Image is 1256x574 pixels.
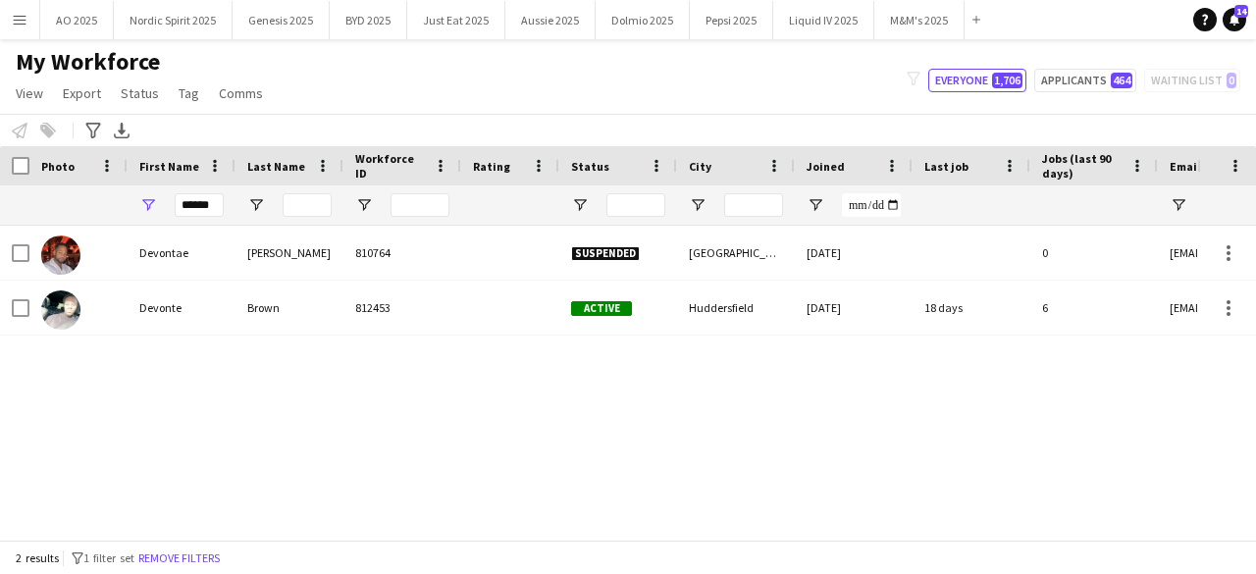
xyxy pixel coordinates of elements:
span: Comms [219,84,263,102]
button: Open Filter Menu [807,196,824,214]
button: AO 2025 [40,1,114,39]
div: 0 [1030,226,1158,280]
input: Joined Filter Input [842,193,901,217]
button: Open Filter Menu [571,196,589,214]
div: [GEOGRAPHIC_DATA] [677,226,795,280]
button: Pepsi 2025 [690,1,773,39]
button: M&M's 2025 [874,1,965,39]
button: Open Filter Menu [139,196,157,214]
span: Last Name [247,159,305,174]
div: 18 days [913,281,1030,335]
div: 6 [1030,281,1158,335]
input: Workforce ID Filter Input [391,193,449,217]
div: 812453 [343,281,461,335]
span: Last job [924,159,968,174]
input: First Name Filter Input [175,193,224,217]
button: Everyone1,706 [928,69,1026,92]
span: Rating [473,159,510,174]
button: Nordic Spirit 2025 [114,1,233,39]
button: Open Filter Menu [247,196,265,214]
button: Dolmio 2025 [596,1,690,39]
button: Open Filter Menu [689,196,706,214]
a: 14 [1223,8,1246,31]
span: My Workforce [16,47,160,77]
button: Just Eat 2025 [407,1,505,39]
span: 14 [1234,5,1248,18]
span: City [689,159,711,174]
a: Tag [171,80,207,106]
span: Status [121,84,159,102]
img: Devontae Wilson [41,235,80,275]
app-action-btn: Advanced filters [81,119,105,142]
div: Huddersfield [677,281,795,335]
span: Export [63,84,101,102]
div: 810764 [343,226,461,280]
app-action-btn: Export XLSX [110,119,133,142]
span: Email [1170,159,1201,174]
button: Remove filters [134,548,224,569]
span: Active [571,301,632,316]
span: Suspended [571,246,640,261]
div: Devontae [128,226,235,280]
a: Comms [211,80,271,106]
div: [DATE] [795,281,913,335]
input: Status Filter Input [606,193,665,217]
div: [PERSON_NAME] [235,226,343,280]
a: Export [55,80,109,106]
span: Jobs (last 90 days) [1042,151,1123,181]
span: Tag [179,84,199,102]
span: 1 filter set [83,550,134,565]
span: View [16,84,43,102]
button: Liquid IV 2025 [773,1,874,39]
input: Last Name Filter Input [283,193,332,217]
span: 1,706 [992,73,1022,88]
button: Aussie 2025 [505,1,596,39]
button: Open Filter Menu [355,196,373,214]
img: Devonte Brown [41,290,80,330]
span: Status [571,159,609,174]
div: Devonte [128,281,235,335]
input: City Filter Input [724,193,783,217]
span: Workforce ID [355,151,426,181]
div: [DATE] [795,226,913,280]
button: Genesis 2025 [233,1,330,39]
a: Status [113,80,167,106]
span: First Name [139,159,199,174]
a: View [8,80,51,106]
span: Photo [41,159,75,174]
button: BYD 2025 [330,1,407,39]
button: Open Filter Menu [1170,196,1187,214]
button: Applicants464 [1034,69,1136,92]
div: Brown [235,281,343,335]
span: 464 [1111,73,1132,88]
span: Joined [807,159,845,174]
